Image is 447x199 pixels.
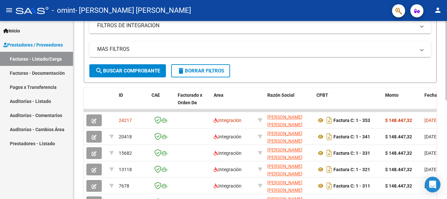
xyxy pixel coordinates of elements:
strong: Factura C: 1 - 353 [333,118,370,123]
strong: Factura C: 1 - 341 [333,134,370,139]
span: Monto [385,92,399,98]
span: [DATE] [424,134,438,139]
span: [DATE] [424,167,438,172]
mat-expansion-panel-header: FILTROS DE INTEGRACION [89,18,431,33]
span: - [PERSON_NAME] [PERSON_NAME] [75,3,191,18]
mat-icon: menu [5,6,13,14]
span: [DATE] [424,183,438,189]
strong: $ 148.447,32 [385,134,412,139]
span: [PERSON_NAME] [PERSON_NAME] [267,131,302,144]
button: Buscar Comprobante [89,64,166,77]
span: ID [119,92,123,98]
mat-panel-title: FILTROS DE INTEGRACION [97,22,415,29]
datatable-header-cell: CAE [149,88,175,117]
strong: Factura C: 1 - 321 [333,167,370,172]
datatable-header-cell: Area [211,88,255,117]
div: 27396529950 [267,179,311,193]
span: [PERSON_NAME] [PERSON_NAME] [267,147,302,160]
button: Borrar Filtros [171,64,230,77]
div: Open Intercom Messenger [425,177,440,192]
span: Integración [214,118,241,123]
span: - omint [52,3,75,18]
span: Prestadores / Proveedores [3,41,63,49]
strong: $ 148.447,32 [385,183,412,189]
strong: Factura C: 1 - 311 [333,183,370,189]
datatable-header-cell: Facturado x Orden De [175,88,211,117]
span: 24217 [119,118,132,123]
span: 7678 [119,183,129,189]
span: [DATE] [424,150,438,156]
mat-panel-title: MAS FILTROS [97,46,415,53]
span: Area [214,92,223,98]
strong: $ 148.447,32 [385,118,412,123]
span: [DATE] [424,118,438,123]
div: 27396529950 [267,163,311,176]
datatable-header-cell: Razón Social [265,88,314,117]
div: 27396529950 [267,130,311,144]
mat-icon: person [434,6,442,14]
i: Descargar documento [325,115,333,126]
i: Descargar documento [325,148,333,158]
span: Integración [214,150,241,156]
strong: $ 148.447,32 [385,150,412,156]
span: Buscar Comprobante [95,68,160,74]
mat-expansion-panel-header: MAS FILTROS [89,41,431,57]
span: CAE [152,92,160,98]
datatable-header-cell: ID [116,88,149,117]
span: [PERSON_NAME] [PERSON_NAME] [267,114,302,127]
i: Descargar documento [325,131,333,142]
span: CPBT [316,92,328,98]
mat-icon: delete [177,67,185,75]
span: Integración [214,134,241,139]
div: 27396529950 [267,146,311,160]
span: Inicio [3,27,20,34]
div: 27396529950 [267,113,311,127]
span: [PERSON_NAME] [PERSON_NAME] [267,180,302,193]
span: 20418 [119,134,132,139]
i: Descargar documento [325,181,333,191]
datatable-header-cell: CPBT [314,88,383,117]
datatable-header-cell: Monto [383,88,422,117]
span: 13118 [119,167,132,172]
strong: $ 148.447,32 [385,167,412,172]
span: Razón Social [267,92,295,98]
i: Descargar documento [325,164,333,175]
span: 15682 [119,150,132,156]
strong: Factura C: 1 - 331 [333,150,370,156]
span: Integración [214,183,241,189]
span: Facturado x Orden De [178,92,202,105]
span: [PERSON_NAME] [PERSON_NAME] [267,164,302,176]
span: Integración [214,167,241,172]
mat-icon: search [95,67,103,75]
span: Borrar Filtros [177,68,224,74]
